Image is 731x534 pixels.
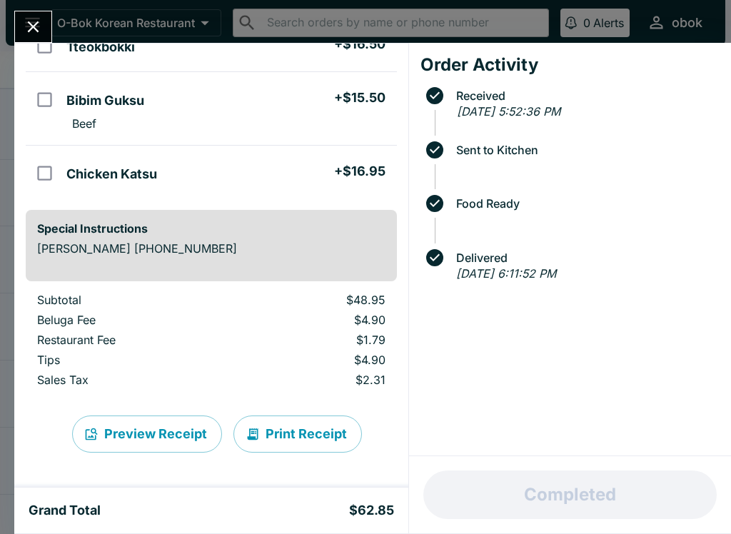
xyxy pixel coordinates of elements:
h5: $62.85 [349,502,394,519]
p: Beef [72,116,96,131]
span: Delivered [449,251,720,264]
em: [DATE] 5:52:36 PM [457,104,560,119]
table: orders table [26,293,397,393]
h5: + $16.50 [334,36,385,53]
p: Tips [37,353,222,367]
h5: + $16.95 [334,163,385,180]
h5: Bibim Guksu [66,92,144,109]
p: Subtotal [37,293,222,307]
p: [PERSON_NAME] [PHONE_NUMBER] [37,241,385,256]
button: Close [15,11,51,42]
button: Preview Receipt [72,415,222,453]
h4: Order Activity [420,54,720,76]
p: Restaurant Fee [37,333,222,347]
span: Food Ready [449,197,720,210]
p: $48.95 [245,293,385,307]
p: Beluga Fee [37,313,222,327]
p: $2.31 [245,373,385,387]
p: $4.90 [245,313,385,327]
h5: + $15.50 [334,89,385,106]
p: $1.79 [245,333,385,347]
button: Print Receipt [233,415,362,453]
h5: Grand Total [29,502,101,519]
h5: Tteokbokki [66,39,135,56]
h6: Special Instructions [37,221,385,236]
p: Sales Tax [37,373,222,387]
em: [DATE] 6:11:52 PM [456,266,556,281]
p: $4.90 [245,353,385,367]
span: Sent to Kitchen [449,143,720,156]
h5: Chicken Katsu [66,166,157,183]
span: Received [449,89,720,102]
